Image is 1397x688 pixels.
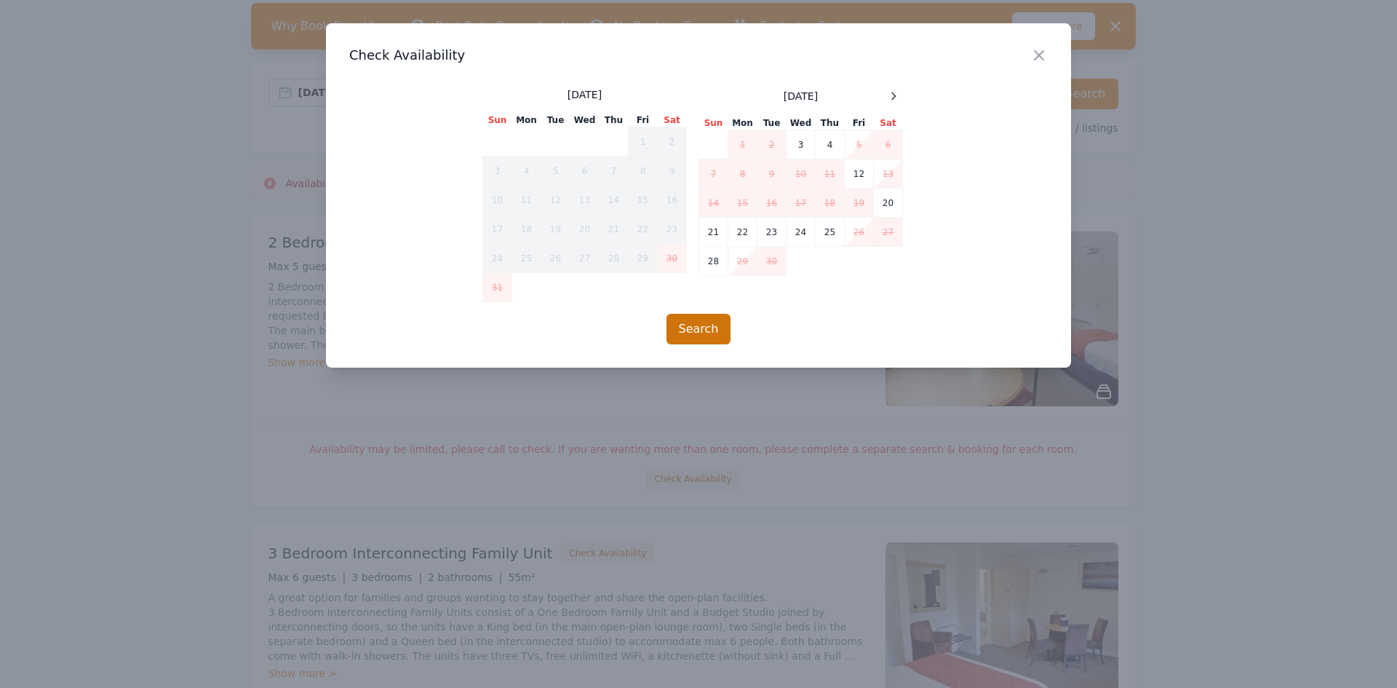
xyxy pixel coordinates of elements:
td: 1 [629,127,658,157]
td: 13 [874,159,903,189]
td: 9 [658,157,687,186]
td: 6 [874,130,903,159]
td: 27 [874,218,903,247]
span: [DATE] [568,87,602,102]
td: 3 [483,157,512,186]
td: 11 [816,159,845,189]
td: 5 [541,157,570,186]
td: 30 [658,244,687,273]
th: Fri [629,114,658,127]
td: 8 [629,157,658,186]
td: 21 [600,215,629,244]
td: 14 [600,186,629,215]
td: 8 [728,159,757,189]
td: 2 [658,127,687,157]
td: 23 [658,215,687,244]
th: Mon [512,114,541,127]
td: 17 [483,215,512,244]
td: 9 [757,159,787,189]
td: 13 [570,186,600,215]
td: 18 [512,215,541,244]
td: 27 [570,244,600,273]
td: 1 [728,130,757,159]
td: 28 [699,247,728,276]
td: 6 [570,157,600,186]
th: Thu [600,114,629,127]
td: 30 [757,247,787,276]
th: Sun [483,114,512,127]
span: [DATE] [784,89,818,103]
h3: Check Availability [349,47,1048,64]
th: Sun [699,116,728,130]
td: 22 [629,215,658,244]
td: 25 [816,218,845,247]
td: 7 [699,159,728,189]
th: Wed [787,116,816,130]
td: 12 [541,186,570,215]
td: 23 [757,218,787,247]
td: 31 [483,273,512,302]
td: 21 [699,218,728,247]
td: 26 [541,244,570,273]
th: Sat [658,114,687,127]
td: 29 [728,247,757,276]
td: 19 [541,215,570,244]
td: 22 [728,218,757,247]
td: 16 [658,186,687,215]
td: 2 [757,130,787,159]
td: 17 [787,189,816,218]
th: Tue [757,116,787,130]
td: 3 [787,130,816,159]
th: Sat [874,116,903,130]
td: 20 [874,189,903,218]
th: Fri [845,116,874,130]
td: 20 [570,215,600,244]
td: 4 [816,130,845,159]
td: 12 [845,159,874,189]
td: 25 [512,244,541,273]
td: 29 [629,244,658,273]
td: 14 [699,189,728,218]
td: 24 [483,244,512,273]
th: Mon [728,116,757,130]
td: 11 [512,186,541,215]
td: 16 [757,189,787,218]
td: 10 [483,186,512,215]
td: 15 [728,189,757,218]
td: 15 [629,186,658,215]
th: Wed [570,114,600,127]
button: Search [666,314,731,344]
th: Tue [541,114,570,127]
td: 19 [845,189,874,218]
td: 10 [787,159,816,189]
th: Thu [816,116,845,130]
td: 4 [512,157,541,186]
td: 28 [600,244,629,273]
td: 24 [787,218,816,247]
td: 26 [845,218,874,247]
td: 18 [816,189,845,218]
td: 5 [845,130,874,159]
td: 7 [600,157,629,186]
